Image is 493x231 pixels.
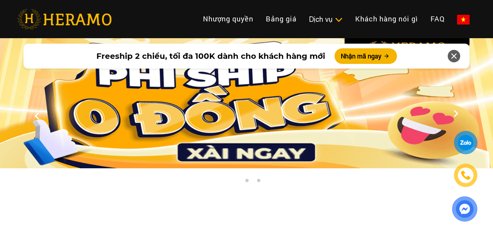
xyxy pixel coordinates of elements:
[335,48,397,64] button: Nhận mã ngay
[335,16,343,24] img: subToggleIcon
[243,178,251,186] button: 2
[455,165,477,186] a: phone-icon
[349,11,424,27] a: Khách hàng nói gì
[231,178,239,186] button: 1
[260,11,303,27] a: Bảng giá
[309,14,343,25] div: Dịch vụ
[457,15,470,25] img: vn-flag.png
[17,9,112,29] img: heramo-logo.png
[424,11,451,27] a: FAQ
[197,11,260,27] a: Nhượng quyền
[460,170,472,181] img: phone-icon
[255,178,262,186] button: 3
[96,50,325,62] span: Freeship 2 chiều, tối đa 100K dành cho khách hàng mới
